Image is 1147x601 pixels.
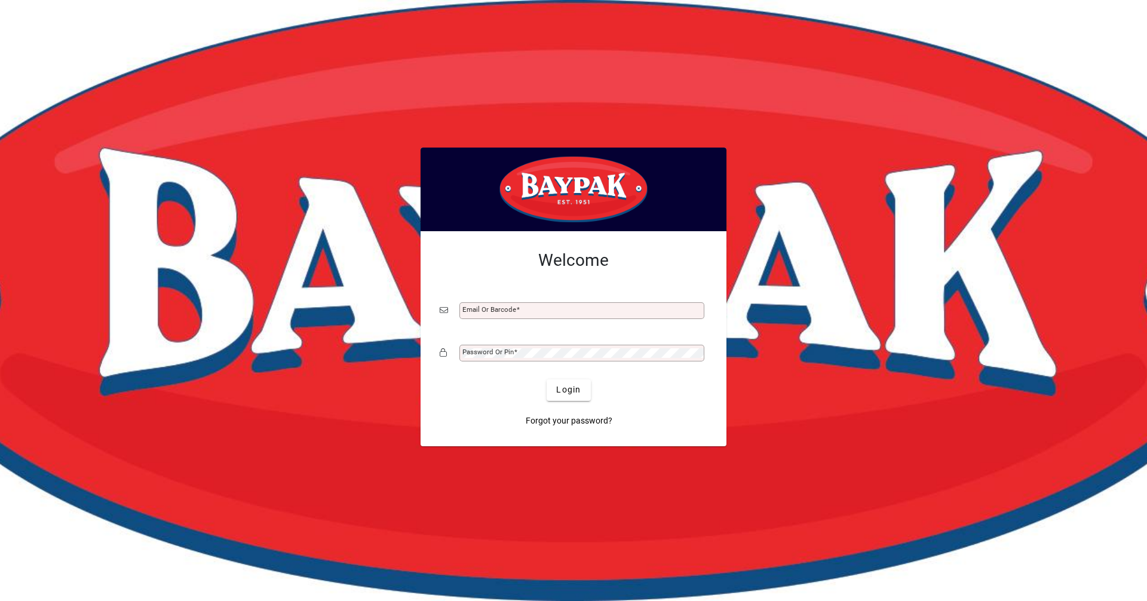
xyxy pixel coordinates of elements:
[556,384,581,396] span: Login
[440,250,707,271] h2: Welcome
[526,415,612,427] span: Forgot your password?
[547,379,590,401] button: Login
[462,348,514,356] mat-label: Password or Pin
[521,410,617,432] a: Forgot your password?
[462,305,516,314] mat-label: Email or Barcode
